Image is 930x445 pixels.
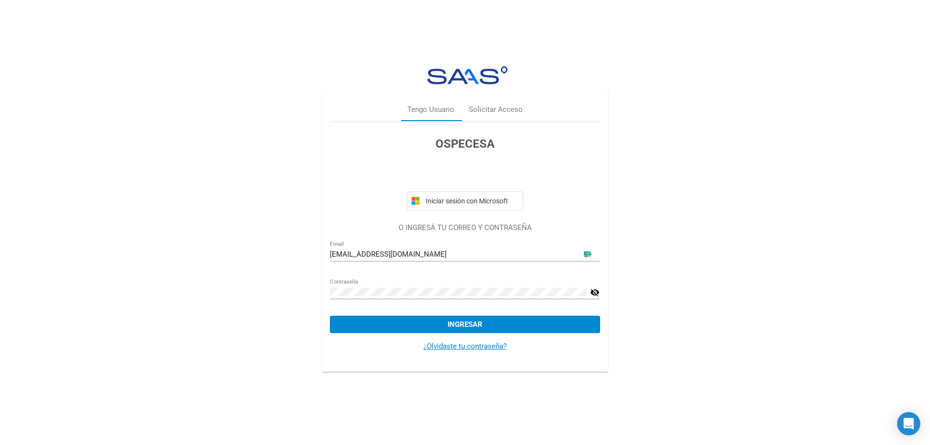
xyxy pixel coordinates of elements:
h3: OSPECESA [330,135,600,153]
span: Ingresar [448,320,482,329]
div: Open Intercom Messenger [897,412,920,435]
div: Tengo Usuario [407,104,454,115]
button: Ingresar [330,316,600,333]
button: Iniciar sesión con Microsoft [407,191,523,211]
iframe: Botón de Acceder con Google [402,163,528,184]
p: O INGRESÁ TU CORREO Y CONTRASEÑA [330,222,600,233]
span: Iniciar sesión con Microsoft [424,197,519,205]
div: Solicitar Acceso [469,104,523,115]
mat-icon: visibility_off [590,287,600,298]
a: ¿Olvidaste tu contraseña? [423,342,507,351]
